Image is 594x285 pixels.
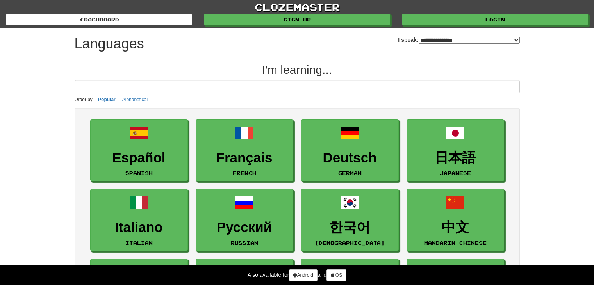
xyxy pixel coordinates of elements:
a: Sign up [204,14,390,25]
small: [DEMOGRAPHIC_DATA] [315,240,385,246]
a: FrançaisFrench [196,119,293,182]
small: Mandarin Chinese [424,240,487,246]
a: EspañolSpanish [90,119,188,182]
a: 한국어[DEMOGRAPHIC_DATA] [301,189,399,251]
h3: Deutsch [305,150,394,166]
small: French [233,170,256,176]
a: DeutschGerman [301,119,399,182]
small: Italian [125,240,153,246]
a: 中文Mandarin Chinese [407,189,504,251]
a: 日本語Japanese [407,119,504,182]
h2: I'm learning... [75,63,520,76]
label: I speak: [398,36,519,44]
small: Order by: [75,97,94,102]
h1: Languages [75,36,144,52]
h3: 日本語 [411,150,500,166]
a: Android [289,269,317,281]
h3: Italiano [95,220,184,235]
h3: Español [95,150,184,166]
h3: Русский [200,220,289,235]
small: Russian [231,240,258,246]
a: dashboard [6,14,192,25]
a: ItalianoItalian [90,189,188,251]
h3: 한국어 [305,220,394,235]
a: РусскийRussian [196,189,293,251]
a: Login [402,14,588,25]
h3: Français [200,150,289,166]
small: Spanish [125,170,153,176]
small: Japanese [440,170,471,176]
a: iOS [326,269,346,281]
button: Popular [96,95,118,104]
button: Alphabetical [120,95,150,104]
select: I speak: [419,37,520,44]
small: German [338,170,362,176]
h3: 中文 [411,220,500,235]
